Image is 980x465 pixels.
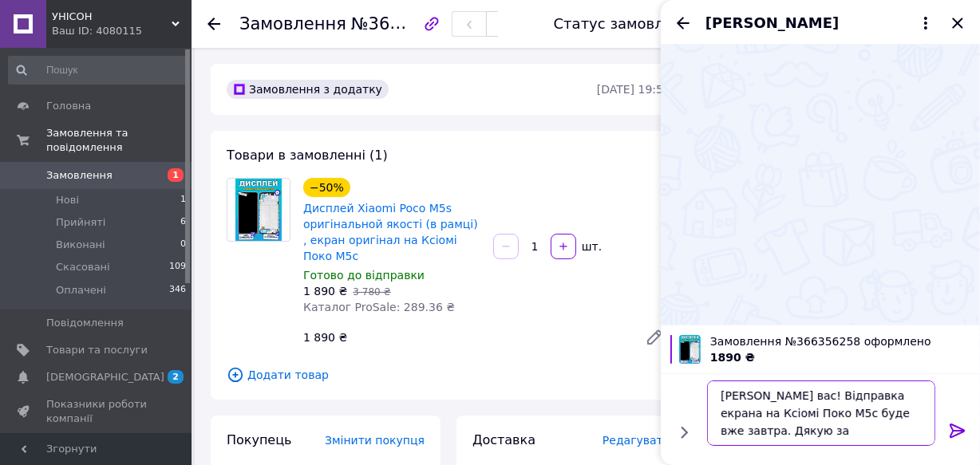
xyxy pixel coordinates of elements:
span: [DEMOGRAPHIC_DATA] [46,370,164,384]
span: Додати товар [227,366,670,384]
span: Нові [56,193,79,207]
span: [PERSON_NAME] [705,13,839,33]
span: Прийняті [56,215,105,230]
img: Дисплей Xiaomi Poco M5s оригінальной якості (в рамці) , екран оригінал на Ксіомі Поко М5с [235,179,283,241]
a: Редагувати [638,321,670,353]
button: Назад [674,14,693,33]
span: Показники роботи компанії [46,397,148,426]
time: [DATE] 19:50 [597,83,670,96]
span: Замовлення [239,14,346,33]
div: шт. [578,238,603,254]
span: Оплачені [56,283,106,298]
span: УНІСОН [52,10,172,24]
span: Змінити покупця [325,434,425,447]
span: Замовлення №366356258 оформлено [710,333,970,349]
span: 3 780 ₴ [353,286,390,298]
span: 109 [169,260,186,274]
input: Пошук [8,56,188,85]
button: Закрити [948,14,967,33]
span: 2 [168,370,184,384]
span: Редагувати [603,434,670,447]
span: Замовлення [46,168,113,183]
span: Замовлення та повідомлення [46,126,192,155]
span: 0 [180,238,186,252]
span: Виконані [56,238,105,252]
span: 346 [169,283,186,298]
div: Замовлення з додатку [227,80,389,99]
span: 1890 ₴ [710,351,755,364]
span: 1 890 ₴ [303,285,347,298]
span: №366356258 [351,14,464,33]
div: −50% [303,178,350,197]
img: 6690226892_w100_h100_displej-xiaomi-poco.jpg [679,335,701,364]
span: Повідомлення [46,316,124,330]
span: Каталог ProSale: 289.36 ₴ [303,301,455,313]
span: 1 [168,168,184,182]
span: Головна [46,99,91,113]
div: Статус замовлення [554,16,701,32]
button: Показати кнопки [674,422,694,443]
span: Покупець [227,432,292,447]
span: Скасовані [56,260,110,274]
span: Товари та послуги [46,343,148,357]
div: Ваш ID: 4080115 [52,24,192,38]
span: Доставка [472,432,535,447]
span: 1 [180,193,186,207]
div: 1 890 ₴ [297,326,632,349]
button: [PERSON_NAME] [705,13,935,33]
span: Готово до відправки [303,269,425,282]
span: Товари в замовленні (1) [227,148,388,163]
span: 6 [180,215,186,230]
textarea: [PERSON_NAME] вас! Відправка екрана на Ксіомі Поко М5с буде вже завтра. Дякую за замовлення. [707,380,935,446]
div: Повернутися назад [207,16,220,32]
a: Дисплей Xiaomi Poco M5s оригінальной якості (в рамці) , екран оригінал на Ксіомі Поко М5с [303,202,478,262]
